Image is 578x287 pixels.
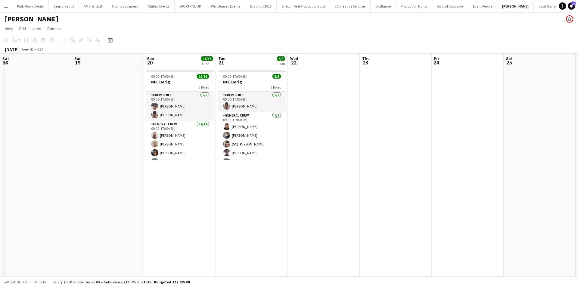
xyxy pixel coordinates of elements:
[289,59,298,66] span: 22
[10,280,27,284] span: Budgeted
[30,25,44,33] a: Jobs
[218,70,286,160] app-job-card: 09:00-17:00 (8h)8/8NFL Derig2 RolesCrew Chief1/109:00-17:00 (8h)[PERSON_NAME]General Crew7/709:00...
[146,121,214,257] app-card-role: General Crew14/1409:00-17:00 (8h)[PERSON_NAME][PERSON_NAME][PERSON_NAME][PERSON_NAME]
[505,59,513,66] span: 25
[49,0,79,12] button: Seen Live Ltd
[396,0,432,12] button: Production North
[5,14,58,23] h1: [PERSON_NAME]
[362,56,370,61] span: Thu
[497,0,534,12] button: [PERSON_NAME]
[199,85,209,89] span: 2 Roles
[143,0,175,12] button: Chilled Events
[218,112,286,185] app-card-role: General Crew7/709:00-17:00 (8h)[PERSON_NAME][PERSON_NAME](SC) [PERSON_NAME][PERSON_NAME][PERSON_N...
[33,280,48,284] span: All jobs
[146,92,214,121] app-card-role: Crew Chief2/209:00-17:00 (8h)[PERSON_NAME][PERSON_NAME]
[45,25,63,33] a: Comms
[206,0,245,12] button: Wellpleased Events
[32,26,41,31] span: Jobs
[79,0,107,12] button: AMCI Global
[175,0,206,12] button: SPORTFIVE UK
[74,56,82,61] span: Sun
[434,56,439,61] span: Fri
[218,92,286,112] app-card-role: Crew Chief1/109:00-17:00 (8h)[PERSON_NAME]
[218,79,286,85] h3: NFL Derig
[143,280,190,284] span: Total Budgeted £12 695.00
[3,279,28,285] button: Budgeted
[277,0,330,12] button: Stretch Tent Productions Ltd
[361,59,370,66] span: 23
[571,2,576,5] span: 24
[371,0,396,12] button: Evallance
[568,2,575,10] a: 24
[201,56,213,61] span: 16/16
[73,59,82,66] span: 19
[5,46,19,52] div: [DATE]
[146,56,154,61] span: Mon
[20,47,35,51] span: Week 43
[19,26,26,31] span: Edit
[2,56,9,61] span: Sat
[433,59,439,66] span: 24
[432,0,468,12] button: Kit and Caboodle
[506,56,513,61] span: Sat
[2,59,9,66] span: 18
[277,61,285,66] div: 1 Job
[17,25,29,33] a: Edit
[468,0,497,12] button: Event People
[271,85,281,89] span: 2 Roles
[107,0,143,12] button: Olympus Express
[5,26,13,31] span: View
[37,47,43,51] div: BST
[53,280,190,284] div: Salary £0.00 + Expenses £0.00 + Subsistence £12 695.00 =
[146,70,214,160] app-job-card: 09:00-17:00 (8h)16/16NFL Derig2 RolesCrew Chief2/209:00-17:00 (8h)[PERSON_NAME][PERSON_NAME]Gener...
[145,59,154,66] span: 20
[272,74,281,79] span: 8/8
[223,74,247,79] span: 09:00-17:00 (8h)
[534,0,564,12] button: Sport Signage
[47,26,61,31] span: Comms
[277,56,285,61] span: 8/8
[566,15,573,23] app-user-avatar: Dominic Riley
[12,0,49,12] button: Pink Moon Events
[197,74,209,79] span: 16/16
[290,56,298,61] span: Wed
[146,79,214,85] h3: NFL Derig
[2,25,16,33] a: View
[201,61,213,66] div: 1 Job
[330,0,371,12] button: EC Creative Services
[217,59,225,66] span: 21
[245,0,277,12] button: Bradford 2025
[218,56,225,61] span: Tue
[151,74,176,79] span: 09:00-17:00 (8h)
